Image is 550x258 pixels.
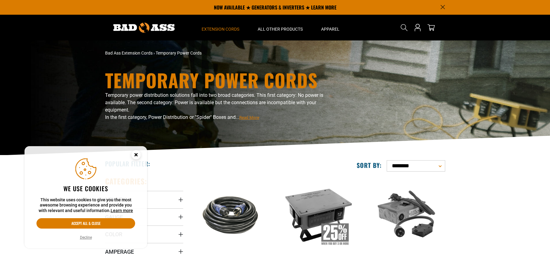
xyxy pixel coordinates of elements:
img: black [193,191,270,238]
summary: All Other Products [248,15,312,40]
label: Sort by: [357,161,382,169]
span: › [154,51,155,55]
span: Temporary power distribution solutions fall into two broad categories. This first category: No po... [105,92,323,113]
img: Bad Ass Extension Cords [113,23,175,33]
a: Bad Ass Extension Cords [105,51,153,55]
img: green [367,180,445,250]
summary: Extension Cords [192,15,248,40]
span: In the first category, Power Distribution or "Spider" Boxes and... [105,114,259,120]
summary: Search [399,23,409,32]
span: Amperage [105,248,134,255]
span: Temporary Power Cords [156,51,202,55]
nav: breadcrumbs [105,50,329,56]
summary: Apparel [312,15,349,40]
p: This website uses cookies to give you the most awesome browsing experience and provide you with r... [36,197,135,214]
img: 50A Temporary Power Distribution Spider Box [280,180,357,250]
aside: Cookie Consent [25,146,147,249]
span: Apparel [321,26,339,32]
h1: Temporary Power Cords [105,71,329,89]
h2: We use cookies [36,184,135,192]
button: Accept all & close [36,218,135,229]
a: Learn more [111,208,133,213]
span: Extension Cords [202,26,239,32]
span: Read More [239,115,259,120]
span: All Other Products [258,26,303,32]
button: Decline [78,234,94,241]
